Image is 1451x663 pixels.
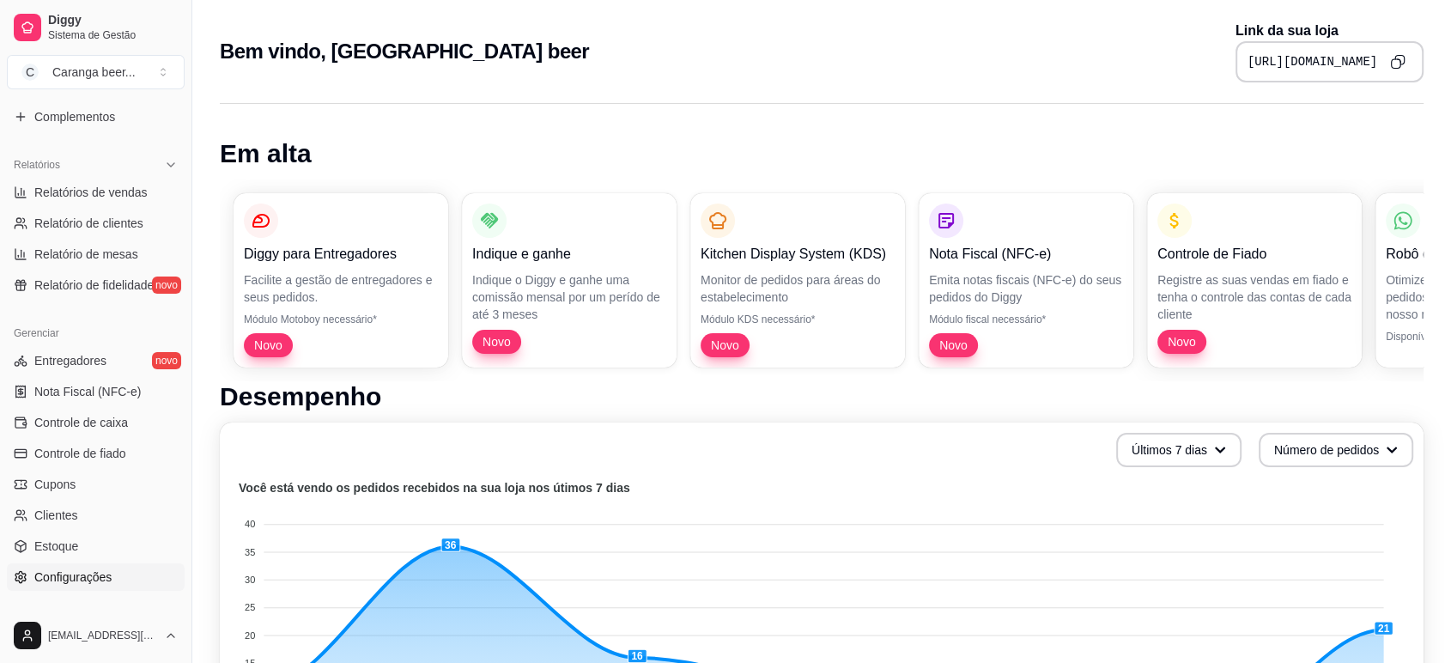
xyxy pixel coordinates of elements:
h2: Bem vindo, [GEOGRAPHIC_DATA] beer [220,38,589,65]
span: Entregadores [34,352,106,369]
a: Nota Fiscal (NFC-e) [7,378,185,405]
span: Sistema de Gestão [48,28,178,42]
span: Novo [704,337,746,354]
button: Nota Fiscal (NFC-e)Emita notas fiscais (NFC-e) do seus pedidos do DiggyMódulo fiscal necessário*Novo [919,193,1133,368]
span: Relatório de fidelidade [34,277,154,294]
a: Entregadoresnovo [7,347,185,374]
button: Kitchen Display System (KDS)Monitor de pedidos para áreas do estabelecimentoMódulo KDS necessário... [690,193,905,368]
a: Estoque [7,532,185,560]
tspan: 35 [245,547,255,557]
span: Novo [247,337,289,354]
p: Link da sua loja [1235,21,1424,41]
tspan: 40 [245,519,255,529]
span: Controle de caixa [34,414,128,431]
a: Cupons [7,471,185,498]
span: Controle de fiado [34,445,126,462]
a: Relatório de mesas [7,240,185,268]
span: Relatórios de vendas [34,184,148,201]
p: Registre as suas vendas em fiado e tenha o controle das contas de cada cliente [1157,271,1351,323]
a: Relatório de clientes [7,210,185,237]
button: Indique e ganheIndique o Diggy e ganhe uma comissão mensal por um perído de até 3 mesesNovo [462,193,677,368]
span: Configurações [34,569,112,586]
button: Copy to clipboard [1384,48,1412,76]
span: Novo [932,337,974,354]
span: Relatório de mesas [34,246,138,263]
h1: Desempenho [220,381,1424,412]
tspan: 30 [245,575,255,585]
p: Facilite a gestão de entregadores e seus pedidos. [244,271,438,306]
a: Complementos [7,103,185,131]
div: Gerenciar [7,319,185,347]
a: Controle de fiado [7,440,185,467]
span: Novo [476,333,518,350]
button: Número de pedidos [1259,433,1413,467]
pre: [URL][DOMAIN_NAME] [1248,53,1377,70]
p: Diggy para Entregadores [244,244,438,265]
span: Cupons [34,476,76,493]
a: DiggySistema de Gestão [7,7,185,48]
p: Kitchen Display System (KDS) [701,244,895,265]
p: Nota Fiscal (NFC-e) [929,244,1123,265]
tspan: 25 [245,602,255,612]
button: Diggy para EntregadoresFacilite a gestão de entregadores e seus pedidos.Módulo Motoboy necessário... [234,193,448,368]
h1: Em alta [220,138,1424,169]
span: Complementos [34,108,115,125]
text: Você está vendo os pedidos recebidos na sua loja nos útimos 7 dias [239,481,630,495]
span: Estoque [34,538,78,555]
span: C [21,64,39,81]
p: Módulo KDS necessário* [701,313,895,326]
span: [EMAIL_ADDRESS][DOMAIN_NAME] [48,629,157,642]
p: Monitor de pedidos para áreas do estabelecimento [701,271,895,306]
button: Select a team [7,55,185,89]
span: Relatórios [14,158,60,172]
span: Clientes [34,507,78,524]
p: Indique e ganhe [472,244,666,265]
button: Últimos 7 dias [1116,433,1242,467]
p: Controle de Fiado [1157,244,1351,265]
span: Nota Fiscal (NFC-e) [34,383,141,400]
a: Clientes [7,502,185,529]
tspan: 20 [245,630,255,641]
div: Caranga beer ... [52,64,136,81]
span: Diggy [48,13,178,28]
a: Controle de caixa [7,409,185,436]
button: [EMAIL_ADDRESS][DOMAIN_NAME] [7,615,185,656]
a: Configurações [7,563,185,591]
button: Controle de FiadoRegistre as suas vendas em fiado e tenha o controle das contas de cada clienteNovo [1147,193,1362,368]
p: Módulo fiscal necessário* [929,313,1123,326]
p: Indique o Diggy e ganhe uma comissão mensal por um perído de até 3 meses [472,271,666,323]
a: Relatórios de vendas [7,179,185,206]
span: Relatório de clientes [34,215,143,232]
p: Módulo Motoboy necessário* [244,313,438,326]
a: Relatório de fidelidadenovo [7,271,185,299]
p: Emita notas fiscais (NFC-e) do seus pedidos do Diggy [929,271,1123,306]
span: Novo [1161,333,1203,350]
